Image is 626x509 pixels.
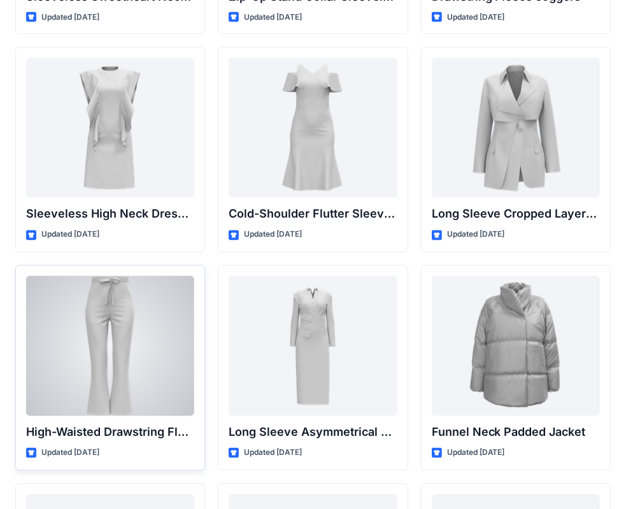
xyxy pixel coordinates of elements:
[41,447,99,460] p: Updated [DATE]
[26,276,194,416] a: High-Waisted Drawstring Flare Trousers
[447,11,505,24] p: Updated [DATE]
[244,11,302,24] p: Updated [DATE]
[244,228,302,242] p: Updated [DATE]
[26,206,194,223] p: Sleeveless High Neck Dress with Front Ruffle
[432,276,600,416] a: Funnel Neck Padded Jacket
[432,58,600,198] a: Long Sleeve Cropped Layered Blazer Dress
[244,447,302,460] p: Updated [DATE]
[41,228,99,242] p: Updated [DATE]
[229,206,397,223] p: Cold-Shoulder Flutter Sleeve Midi Dress
[41,11,99,24] p: Updated [DATE]
[447,228,505,242] p: Updated [DATE]
[432,206,600,223] p: Long Sleeve Cropped Layered Blazer Dress
[432,424,600,442] p: Funnel Neck Padded Jacket
[229,58,397,198] a: Cold-Shoulder Flutter Sleeve Midi Dress
[26,58,194,198] a: Sleeveless High Neck Dress with Front Ruffle
[447,447,505,460] p: Updated [DATE]
[26,424,194,442] p: High-Waisted Drawstring Flare Trousers
[229,276,397,416] a: Long Sleeve Asymmetrical Wrap Midi Dress
[229,424,397,442] p: Long Sleeve Asymmetrical Wrap Midi Dress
